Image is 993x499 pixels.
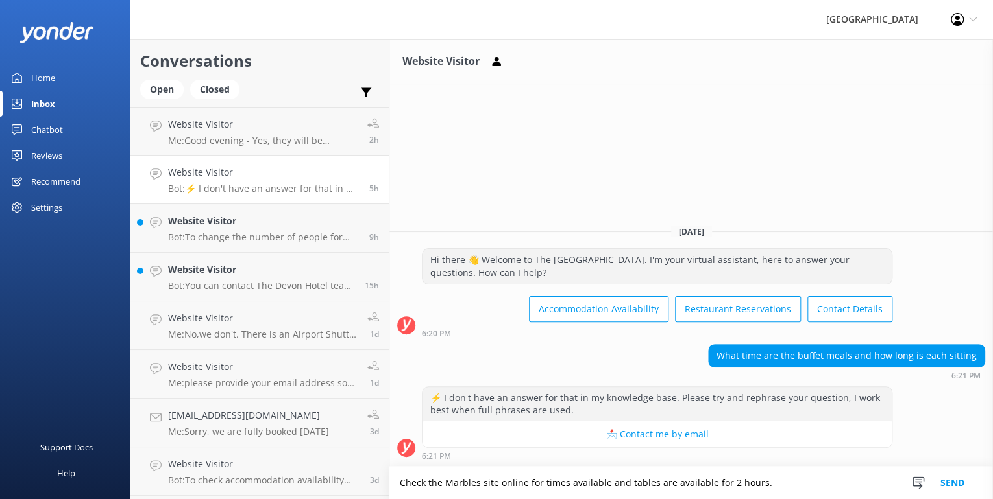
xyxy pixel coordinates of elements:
[130,107,389,156] a: Website VisitorMe:Good evening - Yes, they will be enrolled. ( we do not send out the invitations...
[807,296,892,322] button: Contact Details
[168,135,358,146] p: Me: Good evening - Yes, they will be enrolled. ( we do not send out the invitations anymore ).
[370,329,379,340] span: Sep 27 2025 03:00pm (UTC +13:00) Pacific/Auckland
[370,426,379,437] span: Sep 25 2025 05:27pm (UTC +13:00) Pacific/Auckland
[168,117,358,132] h4: Website Visitor
[130,350,389,399] a: Website VisitorMe:please provide your email address so we can send this to you1d
[130,204,389,253] a: Website VisitorBot:To change the number of people for your booking, please contact The Devon Hote...
[369,231,379,242] span: Sep 28 2025 02:39pm (UTC +13:00) Pacific/Auckland
[190,80,239,99] div: Closed
[370,377,379,388] span: Sep 27 2025 07:18am (UTC +13:00) Pacific/Auckland
[422,330,451,338] strong: 6:20 PM
[31,117,63,143] div: Chatbot
[168,214,360,228] h4: Website Visitor
[40,434,93,460] div: Support Docs
[529,296,668,322] button: Accommodation Availability
[671,226,712,237] span: [DATE]
[422,329,892,338] div: Sep 28 2025 06:20pm (UTC +13:00) Pacific/Auckland
[31,143,62,168] div: Reviews
[57,460,75,486] div: Help
[369,183,379,194] span: Sep 28 2025 06:21pm (UTC +13:00) Pacific/Auckland
[422,452,451,460] strong: 6:21 PM
[365,280,379,291] span: Sep 28 2025 08:51am (UTC +13:00) Pacific/Auckland
[31,168,80,194] div: Recommend
[190,82,246,96] a: Closed
[168,408,329,423] h4: [EMAIL_ADDRESS][DOMAIN_NAME]
[130,156,389,204] a: Website VisitorBot:⚡ I don't have an answer for that in my knowledge base. Please try and rephras...
[31,65,55,91] div: Home
[140,80,184,99] div: Open
[928,467,977,499] button: Send
[31,194,62,220] div: Settings
[168,360,358,374] h4: Website Visitor
[168,329,358,340] p: Me: No,we don't. There is an Airport Shuttle bus - [PERSON_NAME] Airport Shuttle - 0800 373 001 -...
[130,301,389,350] a: Website VisitorMe:No,we don't. There is an Airport Shuttle bus - [PERSON_NAME] Airport Shuttle - ...
[708,371,985,380] div: Sep 28 2025 06:21pm (UTC +13:00) Pacific/Auckland
[168,474,360,486] p: Bot: To check accommodation availability and make a booking, please visit [URL][DOMAIN_NAME].
[675,296,801,322] button: Restaurant Reservations
[140,82,190,96] a: Open
[423,421,892,447] button: 📩 Contact me by email
[370,474,379,485] span: Sep 25 2025 05:21pm (UTC +13:00) Pacific/Auckland
[389,467,993,499] textarea: Check the Marbles site online for times available and tables are available for 2 hours.
[422,451,892,460] div: Sep 28 2025 06:21pm (UTC +13:00) Pacific/Auckland
[168,457,360,471] h4: Website Visitor
[168,426,329,437] p: Me: Sorry, we are fully booked [DATE]
[130,253,389,301] a: Website VisitorBot:You can contact The Devon Hotel team at [PHONE_NUMBER] or 0800 843 338, or by ...
[130,447,389,496] a: Website VisitorBot:To check accommodation availability and make a booking, please visit [URL][DOM...
[951,372,981,380] strong: 6:21 PM
[19,22,94,43] img: yonder-white-logo.png
[168,280,355,292] p: Bot: You can contact The Devon Hotel team at [PHONE_NUMBER] or 0800 843 338, or by emailing [EMAI...
[168,231,360,243] p: Bot: To change the number of people for your booking, please contact The Devon Hotel team directl...
[168,262,355,277] h4: Website Visitor
[168,183,360,194] p: Bot: ⚡ I don't have an answer for that in my knowledge base. Please try and rephrase your questio...
[423,387,892,421] div: ⚡ I don't have an answer for that in my knowledge base. Please try and rephrase your question, I ...
[140,49,379,73] h2: Conversations
[709,345,985,367] div: What time are the buffet meals and how long is each sitting
[168,311,358,325] h4: Website Visitor
[168,165,360,180] h4: Website Visitor
[423,249,892,283] div: Hi there 👋 Welcome to The [GEOGRAPHIC_DATA]. I'm your virtual assistant, here to answer your ques...
[402,53,480,70] h3: Website Visitor
[168,377,358,389] p: Me: please provide your email address so we can send this to you
[130,399,389,447] a: [EMAIL_ADDRESS][DOMAIN_NAME]Me:Sorry, we are fully booked [DATE]3d
[369,134,379,145] span: Sep 28 2025 09:17pm (UTC +13:00) Pacific/Auckland
[31,91,55,117] div: Inbox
